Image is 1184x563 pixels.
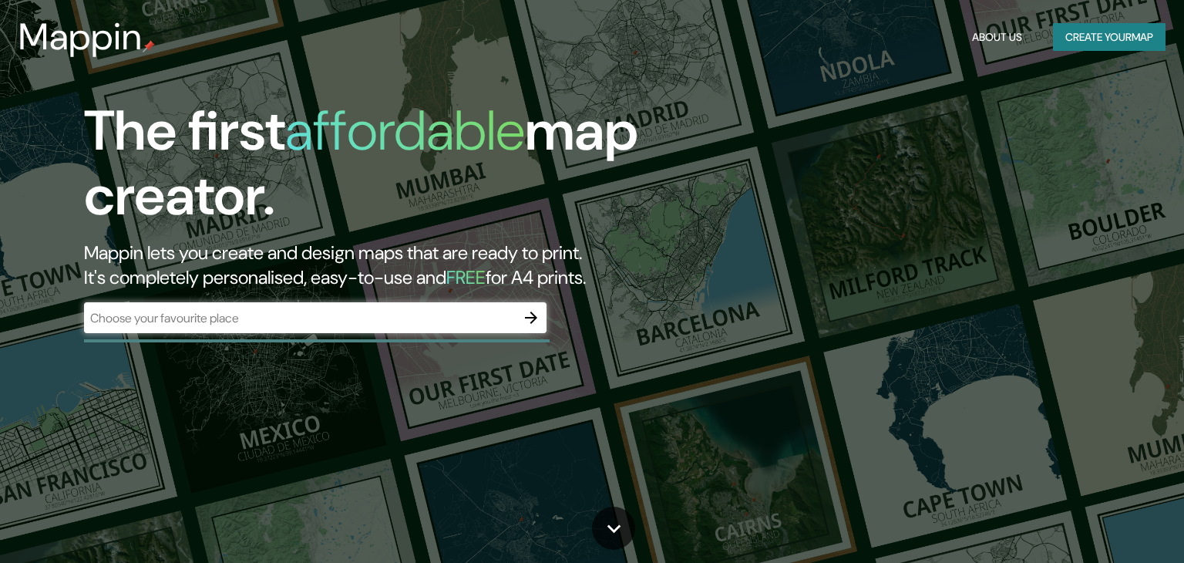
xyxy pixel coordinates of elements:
[84,309,516,327] input: Choose your favourite place
[1053,23,1165,52] button: Create yourmap
[143,40,155,52] img: mappin-pin
[84,241,676,290] h2: Mappin lets you create and design maps that are ready to print. It's completely personalised, eas...
[966,23,1028,52] button: About Us
[446,265,486,289] h5: FREE
[18,15,143,59] h3: Mappin
[285,95,525,167] h1: affordable
[84,99,676,241] h1: The first map creator.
